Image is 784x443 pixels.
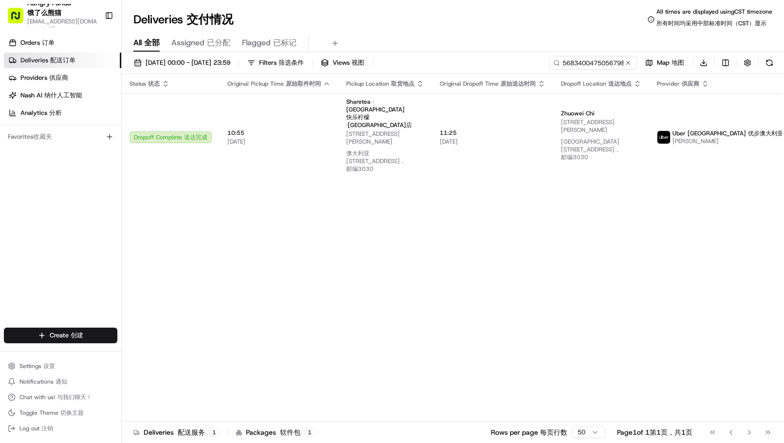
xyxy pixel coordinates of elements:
[49,109,62,117] span: 分析
[19,425,53,432] span: Log out
[4,129,117,145] div: Favorites
[19,393,92,401] span: Chat with us!
[144,37,160,48] span: 全部
[4,70,121,86] a: Providers 供应商
[440,129,545,137] span: 11:25
[50,331,83,340] span: Create
[146,58,230,67] span: [DATE] 00:00 - [DATE] 23:59
[333,58,364,67] span: Views
[259,58,304,67] span: Filters
[391,80,414,88] span: 取货地点
[4,375,117,388] button: Notifications 通知
[49,74,68,82] span: 供应商
[60,409,84,417] span: 切换主题
[178,428,205,437] span: 配送服务
[561,138,620,161] span: [GEOGRAPHIC_DATA][STREET_ADDRESS]，邮编3030
[44,91,82,99] span: 纳什人工智能
[561,118,641,165] span: [STREET_ADDRESS][PERSON_NAME]
[50,56,75,64] span: 配送订单
[440,80,536,88] span: Original Dropoff Time
[656,19,766,27] span: 所有时间均采用中部标准时间（CST）显示
[242,37,297,49] span: Flagged
[4,88,121,103] a: Nash AI 纳什人工智能
[346,98,424,129] span: Sharetea · [GEOGRAPHIC_DATA]
[148,80,160,88] span: 状态
[280,428,300,437] span: 软件包
[130,80,160,88] span: Status
[657,80,699,88] span: Provider
[346,80,414,88] span: Pickup Location
[440,138,545,146] span: [DATE]
[20,109,62,117] span: Analytics
[650,428,692,437] span: 第1页，共1页
[561,80,632,88] span: Dropoff Location
[4,4,101,27] button: Hungry Panda 饿了么熊猫[EMAIL_ADDRESS][DOMAIN_NAME]
[352,58,364,67] span: 视图
[763,56,776,70] button: Refresh
[346,130,424,177] span: [STREET_ADDRESS][PERSON_NAME]
[133,427,220,437] div: Deliveries
[540,428,567,437] span: 每页行数
[273,37,297,48] span: 已标记
[209,428,220,437] div: 1
[42,38,55,47] span: 订单
[4,359,117,373] button: Settings 设置
[617,427,692,437] div: Page 1 of 1
[4,35,121,51] a: Orders 订单
[608,80,632,88] span: 送达地点
[4,328,117,343] button: Create 创建
[657,58,684,67] span: Map
[4,422,117,435] button: Log out 注销
[33,132,52,141] span: 收藏夹
[227,80,321,88] span: Original Pickup Time
[304,428,315,437] div: 1
[491,427,567,437] p: Rows per page
[682,80,699,88] span: 供应商
[56,378,67,386] span: 通知
[279,58,304,67] span: 筛选条件
[207,37,230,48] span: 已分配
[657,131,670,144] img: uber-new-logo.jpeg
[4,406,117,420] button: Toggle Theme 切换主题
[133,37,160,49] span: All
[19,409,84,417] span: Toggle Theme
[20,91,82,100] span: Nash AI
[20,38,55,47] span: Orders
[41,425,53,432] span: 注销
[227,129,331,137] span: 10:55
[57,393,92,401] span: 与我们聊天！
[27,8,61,17] span: 饿了么熊猫
[561,110,595,117] span: Zhuowei Chi
[236,427,315,437] div: Packages
[641,56,689,70] button: Map 地图
[4,105,121,121] a: Analytics 分析
[171,37,230,49] span: Assigned
[71,331,83,339] span: 创建
[19,362,55,370] span: Settings
[43,362,55,370] span: 设置
[187,12,233,27] span: 交付情况
[19,378,67,386] span: Notifications
[27,18,97,33] button: [EMAIL_ADDRESS][DOMAIN_NAME]
[20,56,75,65] span: Deliveries
[286,80,321,88] span: 原始取件时间
[317,56,369,70] button: Views 视图
[4,53,121,68] a: Deliveries 配送订单
[133,12,233,27] h1: Deliveries
[656,8,772,31] span: All times are displayed using CST timezone
[501,80,536,88] span: 原始送达时间
[243,56,308,70] button: Filters 筛选条件
[346,149,406,173] span: 澳大利亚[STREET_ADDRESS]，邮编3030
[4,390,117,404] button: Chat with us! 与我们聊天！
[130,56,235,70] button: [DATE] 00:00 - [DATE] 23:59
[549,56,637,70] input: Type to search
[672,58,684,67] span: 地图
[20,74,68,82] span: Providers
[346,113,412,129] span: 快乐柠檬·[GEOGRAPHIC_DATA]店
[227,138,331,146] span: [DATE]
